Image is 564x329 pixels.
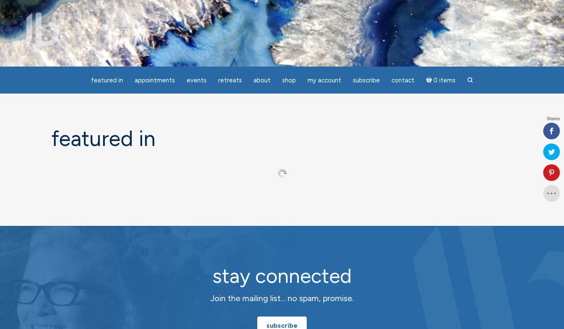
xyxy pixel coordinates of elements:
a: Subscribe [348,72,385,89]
span: 0 items [433,77,456,84]
span: My Account [308,77,341,84]
span: Appointments [135,77,175,84]
a: Retreats [213,72,247,89]
h1: featured in [52,127,513,151]
a: Cart0 items [421,72,461,89]
a: Shop [277,72,301,89]
a: My Account [303,72,346,89]
span: Shares [547,117,560,121]
span: Events [187,77,207,84]
a: About [249,72,276,89]
span: Contact [392,77,414,84]
i: Cart [426,77,434,84]
button: Load More [259,165,305,182]
a: featured in [86,72,128,89]
a: Contact [387,72,419,89]
span: Shop [282,77,296,84]
a: Events [182,72,212,89]
img: Jamie Butler. The Everyday Medium [12,12,59,46]
span: About [254,77,271,84]
p: Join the mailing list… no spam, promise. [135,292,430,305]
span: Subscribe [353,77,380,84]
a: Appointments [130,72,180,89]
h2: stay connected [135,265,430,287]
span: Retreats [218,77,242,84]
span: featured in [91,77,123,84]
